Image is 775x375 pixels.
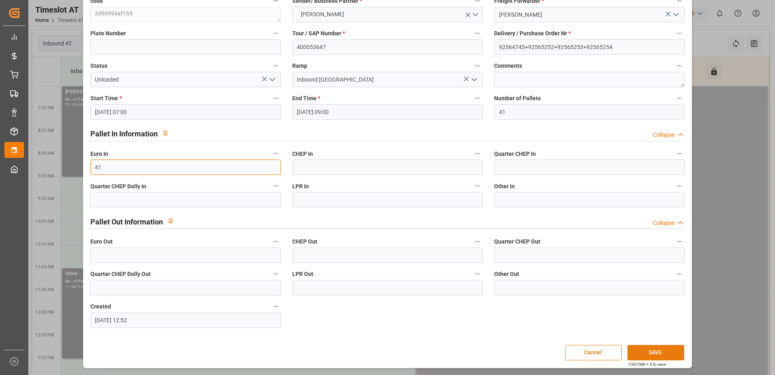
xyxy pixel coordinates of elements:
[494,94,541,103] span: Number of Pallets
[292,104,483,120] input: DD-MM-YYYY HH:MM
[670,9,682,21] button: open menu
[265,73,278,86] button: open menu
[565,345,622,360] button: Cancel
[270,181,281,191] button: Quarter CHEP Dolly In
[292,150,313,158] span: CHEP In
[90,7,281,22] textarea: 3d90994af165
[292,72,483,87] input: Type to search/select
[292,29,345,38] span: Tour / SAP Number
[674,269,685,279] button: Other Out
[292,94,320,103] span: End Time
[472,148,483,159] button: CHEP In
[472,269,483,279] button: LPR Out
[90,216,163,227] h2: Pallet Out Information
[292,270,313,278] span: LPR Out
[674,60,685,71] button: Comments
[90,128,158,139] h2: Pallet In Information
[270,93,281,103] button: Start Time *
[90,62,107,70] span: Status
[472,93,483,103] button: End Time *
[472,28,483,39] button: Tour / SAP Number *
[653,219,674,227] div: Collapse
[90,104,281,120] input: DD-MM-YYYY HH:MM
[494,7,685,22] input: Select Freight Forwarder
[674,236,685,247] button: Quarter CHEP Out
[472,236,483,247] button: CHEP Out
[494,62,522,70] span: Comments
[494,150,536,158] span: Quarter CHEP In
[270,148,281,159] button: Euro In
[494,182,515,191] span: Other In
[468,73,480,86] button: open menu
[158,125,173,141] button: View description
[292,182,309,191] span: LPR In
[292,7,483,22] button: open menu
[674,28,685,39] button: Delivery / Purchase Order Nr *
[270,236,281,247] button: Euro Out
[270,301,281,312] button: Created
[494,270,519,278] span: Other Out
[270,28,281,39] button: Plate Number
[90,237,113,246] span: Euro Out
[90,182,146,191] span: Quarter CHEP Dolly In
[674,148,685,159] button: Quarter CHEP In
[653,131,674,139] div: Collapse
[270,269,281,279] button: Quarter CHEP Dolly Out
[270,60,281,71] button: Status
[472,181,483,191] button: LPR In
[90,29,126,38] span: Plate Number
[494,29,571,38] span: Delivery / Purchase Order Nr
[472,60,483,71] button: Ramp
[163,213,178,228] button: View description
[629,361,666,367] div: Ctrl/CMD + S to save
[90,150,108,158] span: Euro In
[292,237,317,246] span: CHEP Out
[292,62,307,70] span: Ramp
[494,237,540,246] span: Quarter CHEP Out
[90,312,281,328] input: DD-MM-YYYY HH:MM
[90,94,122,103] span: Start Time
[90,72,281,87] input: Type to search/select
[674,181,685,191] button: Other In
[627,345,684,360] button: SAVE
[90,270,151,278] span: Quarter CHEP Dolly Out
[674,93,685,103] button: Number of Pallets
[297,10,348,19] span: [PERSON_NAME]
[90,302,111,311] span: Created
